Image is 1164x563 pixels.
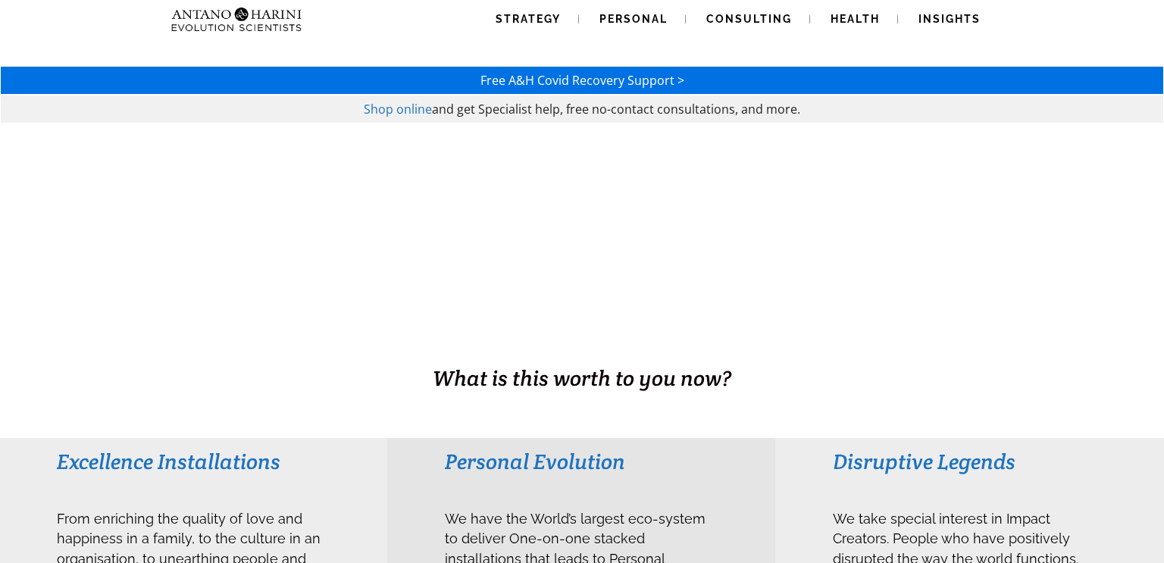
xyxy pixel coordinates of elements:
[706,13,792,25] span: Consulting
[433,364,731,392] span: What is this worth to you now?
[496,13,561,25] span: Strategy
[432,101,800,117] span: and get Specialist help, free no-contact consultations, and more.
[445,448,718,475] h3: Personal Evolution
[918,13,981,25] span: Insights
[831,13,880,25] span: Health
[2,331,1162,363] h1: BUSINESS. HEALTH. Family. Legacy
[599,13,668,25] span: Personal
[57,448,330,475] h3: Excellence Installations
[480,72,684,89] a: Free A&H Covid Recovery Support >
[364,101,432,117] a: Shop online
[833,448,1106,475] h3: Disruptive Legends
